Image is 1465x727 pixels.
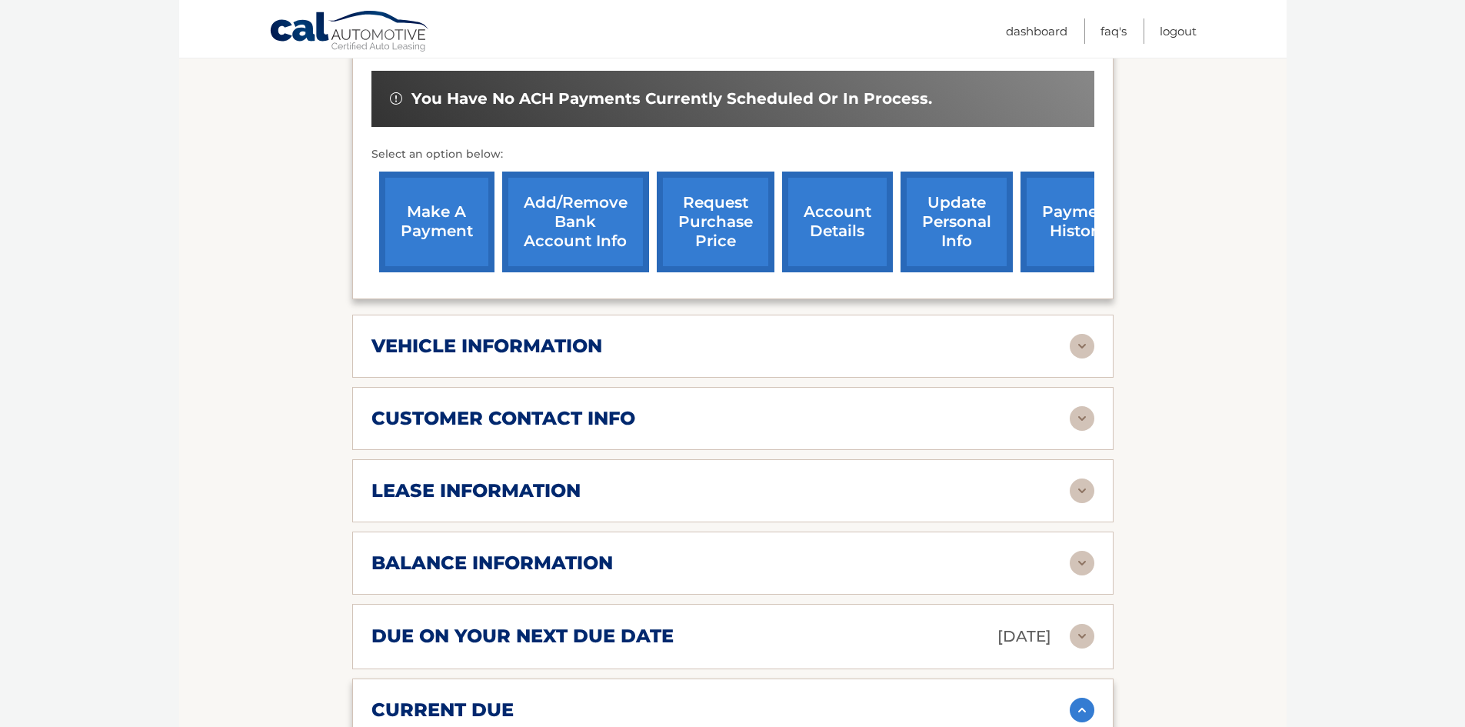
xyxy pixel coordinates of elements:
img: accordion-rest.svg [1070,551,1094,575]
a: update personal info [901,172,1013,272]
a: Dashboard [1006,18,1067,44]
a: make a payment [379,172,494,272]
h2: lease information [371,479,581,502]
a: Cal Automotive [269,10,431,55]
h2: customer contact info [371,407,635,430]
a: payment history [1021,172,1136,272]
a: FAQ's [1100,18,1127,44]
img: alert-white.svg [390,92,402,105]
p: [DATE] [997,623,1051,650]
img: accordion-rest.svg [1070,334,1094,358]
a: account details [782,172,893,272]
a: request purchase price [657,172,774,272]
img: accordion-active.svg [1070,698,1094,722]
h2: current due [371,699,514,722]
p: Select an option below: [371,145,1094,164]
h2: due on your next due date [371,625,674,648]
h2: balance information [371,552,613,575]
a: Logout [1160,18,1197,44]
span: You have no ACH payments currently scheduled or in process. [411,89,932,108]
img: accordion-rest.svg [1070,624,1094,649]
img: accordion-rest.svg [1070,479,1094,503]
h2: vehicle information [371,335,602,358]
a: Add/Remove bank account info [502,172,649,272]
img: accordion-rest.svg [1070,406,1094,431]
